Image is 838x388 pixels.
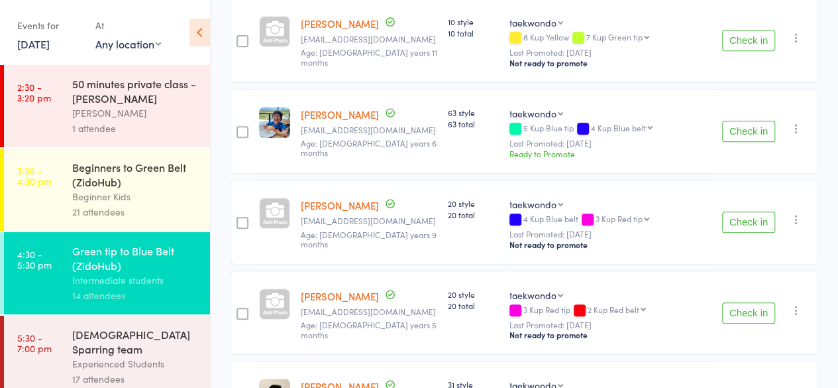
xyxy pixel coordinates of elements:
small: rainsy@gmail.com [301,34,437,44]
div: 17 attendees [72,371,199,387]
span: Age: [DEMOGRAPHIC_DATA] years 11 months [301,46,437,67]
span: Age: [DEMOGRAPHIC_DATA] years 5 months [301,319,437,340]
div: taekwondo [509,107,556,120]
time: 3:30 - 4:30 pm [17,165,52,186]
a: 4:30 -5:30 pmGreen tip to Blue Belt (ZidoHub)Intermediate students14 attendees [4,232,210,314]
span: 20 total [448,300,499,311]
a: 2:30 -3:20 pm50 minutes private class - [PERSON_NAME][PERSON_NAME]1 attendee [4,65,210,147]
div: At [95,15,161,36]
div: Events for [17,15,82,36]
div: Not ready to promote [509,58,711,68]
time: 4:30 - 5:30 pm [17,249,52,270]
button: Check in [722,121,775,142]
div: 14 attendees [72,288,199,303]
span: 10 total [448,27,499,38]
div: 7 Kup Green tip [586,32,643,41]
div: taekwondo [509,198,556,211]
div: 3 Kup Red tip [509,305,711,316]
div: [DEMOGRAPHIC_DATA] Sparring team [72,327,199,356]
div: Not ready to promote [509,330,711,340]
a: [PERSON_NAME] [301,289,379,303]
span: 20 style [448,289,499,300]
div: taekwondo [509,16,556,29]
button: Check in [722,30,775,51]
span: Age: [DEMOGRAPHIC_DATA] years 6 months [301,137,437,158]
div: 50 minutes private class - [PERSON_NAME] [72,76,199,105]
div: 4 Kup Blue belt [591,123,646,132]
div: 8 Kup Yellow [509,32,711,44]
div: Green tip to Blue Belt (ZidoHub) [72,243,199,273]
button: Check in [722,302,775,324]
small: Last Promoted: [DATE] [509,229,711,239]
span: 10 style [448,16,499,27]
span: 20 style [448,198,499,209]
time: 2:30 - 3:20 pm [17,82,51,103]
div: Experienced Students [72,356,199,371]
a: [PERSON_NAME] [301,198,379,212]
div: Any location [95,36,161,51]
span: 63 style [448,107,499,118]
img: image1685760322.png [259,107,290,138]
span: Age: [DEMOGRAPHIC_DATA] years 9 months [301,229,437,249]
button: Check in [722,212,775,233]
small: Last Promoted: [DATE] [509,48,711,57]
small: Last Promoted: [DATE] [509,139,711,148]
small: bschiu@hotmail.com [301,125,437,135]
a: 3:30 -4:30 pmBeginners to Green Belt (ZidoHub)Beginner Kids21 attendees [4,149,210,231]
a: [DATE] [17,36,50,51]
small: sallyding01@gmail.com [301,216,437,226]
span: 20 total [448,209,499,220]
div: 21 attendees [72,204,199,220]
div: 1 attendee [72,121,199,136]
a: [PERSON_NAME] [301,17,379,31]
div: 2 Kup Red belt [588,305,639,314]
div: Intermediate students [72,273,199,288]
div: 5 Kup Blue tip [509,123,711,135]
div: Ready to Promote [509,148,711,159]
span: 63 total [448,118,499,129]
div: [PERSON_NAME] [72,105,199,121]
div: taekwondo [509,289,556,302]
div: Not ready to promote [509,239,711,250]
div: Beginners to Green Belt (ZidoHub) [72,160,199,189]
small: sallyding01@gmail.com [301,307,437,316]
div: 3 Kup Red tip [596,214,643,223]
div: Beginner Kids [72,189,199,204]
small: Last Promoted: [DATE] [509,320,711,330]
a: [PERSON_NAME] [301,107,379,121]
time: 5:30 - 7:00 pm [17,332,52,354]
div: 4 Kup Blue belt [509,214,711,226]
